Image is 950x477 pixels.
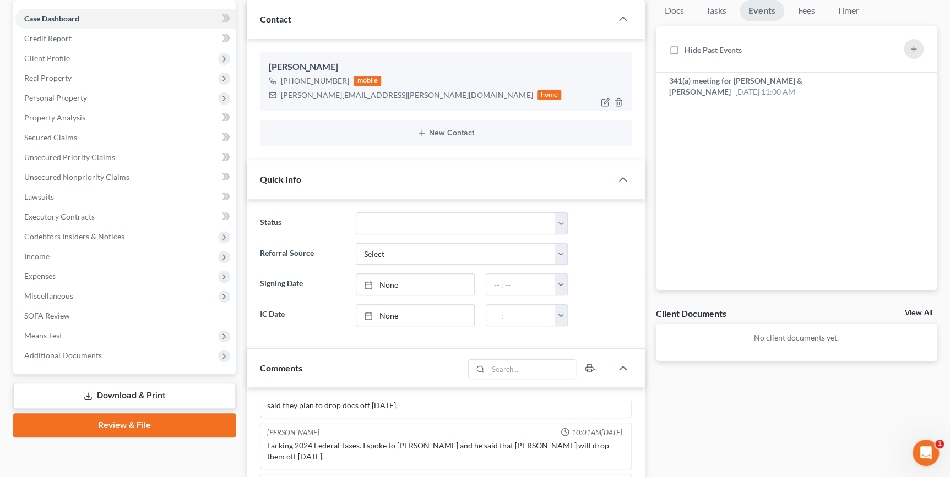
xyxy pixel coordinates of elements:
span: SOFA Review [24,311,70,320]
div: Lacking 2024 Federal Taxes. I spoke to [PERSON_NAME] and he said that [PERSON_NAME] will drop the... [267,440,624,462]
span: 1 [935,440,944,448]
a: Credit Report [15,29,236,48]
span: Comments [260,363,302,373]
a: Case Dashboard [15,9,236,29]
label: Signing Date [254,273,350,295]
span: 341(a) meeting for [PERSON_NAME] & [PERSON_NAME] [669,76,802,96]
span: Quick Info [260,174,301,184]
button: New Contact [269,129,622,138]
span: Contact [260,14,291,24]
label: Referral Source [254,243,350,265]
a: Unsecured Nonpriority Claims [15,167,236,187]
a: Secured Claims [15,128,236,147]
a: Property Analysis [15,108,236,128]
span: [DATE] 11:00 AM [735,87,795,96]
label: IC Date [254,304,350,326]
span: Miscellaneous [24,291,73,300]
span: Client Profile [24,53,70,63]
div: mobile [354,76,381,86]
a: View All [905,309,932,317]
span: Unsecured Priority Claims [24,152,115,162]
span: Personal Property [24,93,87,102]
span: Hide Past Events [685,45,742,54]
a: Review & File [13,413,236,437]
span: Unsecured Nonpriority Claims [24,172,129,182]
span: Executory Contracts [24,212,95,221]
a: Unsecured Priority Claims [15,147,236,167]
a: None [356,274,474,295]
a: None [356,305,474,326]
span: Lawsuits [24,192,54,201]
div: [PERSON_NAME][EMAIL_ADDRESS][PERSON_NAME][DOMAIN_NAME] [281,90,533,101]
div: [PHONE_NUMBER] [281,75,349,86]
div: [PERSON_NAME] [267,427,319,438]
span: Income [24,251,50,261]
div: home [537,90,561,100]
label: Status [254,212,350,234]
a: SOFA Review [15,306,236,326]
span: Credit Report [24,34,72,43]
span: 10:01AM[DATE] [572,427,622,438]
span: Case Dashboard [24,14,79,23]
div: Client Documents [656,308,726,319]
input: -- : -- [486,305,555,326]
span: Property Analysis [24,113,85,122]
span: Expenses [24,271,56,281]
a: Download & Print [13,383,236,409]
a: Executory Contracts [15,207,236,227]
input: Search... [488,360,576,379]
span: Codebtors Insiders & Notices [24,232,124,241]
span: Secured Claims [24,133,77,142]
span: Means Test [24,331,62,340]
a: Lawsuits [15,187,236,207]
span: Real Property [24,73,72,83]
iframe: Intercom live chat [913,440,939,466]
div: [PERSON_NAME] [269,61,622,74]
span: Additional Documents [24,350,102,360]
input: -- : -- [486,274,555,295]
p: No client documents yet. [665,332,928,343]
